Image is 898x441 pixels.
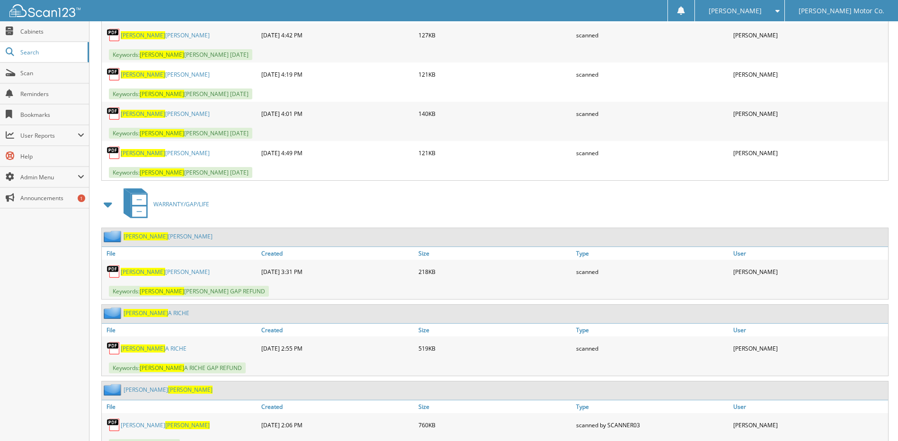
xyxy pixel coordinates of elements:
span: [PERSON_NAME] [124,232,168,240]
a: Type [574,400,731,413]
a: WARRANTY/GAP/LIFE [118,185,209,223]
a: Created [259,247,416,260]
span: [PERSON_NAME] [165,421,210,429]
img: folder2.png [104,230,124,242]
div: 519KB [416,339,573,358]
div: [DATE] 4:42 PM [259,26,416,44]
div: [DATE] 4:01 PM [259,104,416,123]
a: [PERSON_NAME][PERSON_NAME] [121,110,210,118]
div: 140KB [416,104,573,123]
a: Type [574,247,731,260]
span: Scan [20,69,84,77]
span: Keywords: [PERSON_NAME] [DATE] [109,88,252,99]
img: PDF.png [107,265,121,279]
span: Keywords: [PERSON_NAME] [DATE] [109,128,252,139]
div: scanned by SCANNER03 [574,415,731,434]
span: [PERSON_NAME] [121,268,165,276]
span: [PERSON_NAME] [121,149,165,157]
a: Type [574,324,731,336]
span: Keywords: A RICHE GAP REFUND [109,362,246,373]
div: 121KB [416,65,573,84]
a: [PERSON_NAME][PERSON_NAME] [121,421,210,429]
a: [PERSON_NAME][PERSON_NAME] [121,149,210,157]
div: [DATE] 4:49 PM [259,143,416,162]
div: [DATE] 4:19 PM [259,65,416,84]
span: [PERSON_NAME] [121,31,165,39]
span: Cabinets [20,27,84,35]
img: scan123-logo-white.svg [9,4,80,17]
a: [PERSON_NAME][PERSON_NAME] [121,268,210,276]
span: [PERSON_NAME] [140,364,184,372]
a: [PERSON_NAME][PERSON_NAME] [124,232,213,240]
a: File [102,324,259,336]
div: 218KB [416,262,573,281]
a: [PERSON_NAME][PERSON_NAME] [121,71,210,79]
span: Search [20,48,83,56]
div: scanned [574,65,731,84]
img: folder2.png [104,307,124,319]
span: [PERSON_NAME] [140,129,184,137]
span: [PERSON_NAME] [168,386,213,394]
a: User [731,247,888,260]
span: Keywords: [PERSON_NAME] [DATE] [109,167,252,178]
div: [PERSON_NAME] [731,415,888,434]
span: [PERSON_NAME] [140,90,184,98]
div: scanned [574,26,731,44]
div: [PERSON_NAME] [731,143,888,162]
div: [DATE] 3:31 PM [259,262,416,281]
div: 1 [78,194,85,202]
img: PDF.png [107,418,121,432]
a: [PERSON_NAME]A RICHE [121,344,187,353]
div: [PERSON_NAME] [731,104,888,123]
a: Size [416,324,573,336]
div: [DATE] 2:06 PM [259,415,416,434]
a: Size [416,400,573,413]
span: Keywords: [PERSON_NAME] GAP REFUND [109,286,269,297]
span: [PERSON_NAME] [124,309,168,317]
a: Size [416,247,573,260]
img: PDF.png [107,146,121,160]
span: [PERSON_NAME] [121,71,165,79]
div: [PERSON_NAME] [731,65,888,84]
div: scanned [574,143,731,162]
a: File [102,247,259,260]
img: folder2.png [104,384,124,396]
a: Created [259,324,416,336]
span: WARRANTY/GAP/LIFE [153,200,209,208]
div: 121KB [416,143,573,162]
img: PDF.png [107,67,121,81]
div: [PERSON_NAME] [731,339,888,358]
span: [PERSON_NAME] [121,344,165,353]
img: PDF.png [107,28,121,42]
span: [PERSON_NAME] [140,287,184,295]
span: User Reports [20,132,78,140]
img: PDF.png [107,341,121,355]
div: scanned [574,262,731,281]
span: Announcements [20,194,84,202]
span: Bookmarks [20,111,84,119]
div: [DATE] 2:55 PM [259,339,416,358]
span: [PERSON_NAME] [140,51,184,59]
div: 127KB [416,26,573,44]
img: PDF.png [107,106,121,121]
span: Reminders [20,90,84,98]
span: Admin Menu [20,173,78,181]
div: [PERSON_NAME] [731,262,888,281]
div: [PERSON_NAME] [731,26,888,44]
a: File [102,400,259,413]
a: User [731,324,888,336]
a: Created [259,400,416,413]
span: Help [20,152,84,160]
div: scanned [574,104,731,123]
span: [PERSON_NAME] [121,110,165,118]
a: [PERSON_NAME][PERSON_NAME] [121,31,210,39]
a: [PERSON_NAME][PERSON_NAME] [124,386,213,394]
span: Keywords: [PERSON_NAME] [DATE] [109,49,252,60]
span: [PERSON_NAME] [140,168,184,176]
span: [PERSON_NAME] [709,8,762,14]
div: 760KB [416,415,573,434]
span: [PERSON_NAME] Motor Co. [799,8,884,14]
a: User [731,400,888,413]
div: scanned [574,339,731,358]
a: [PERSON_NAME]A RICHE [124,309,189,317]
